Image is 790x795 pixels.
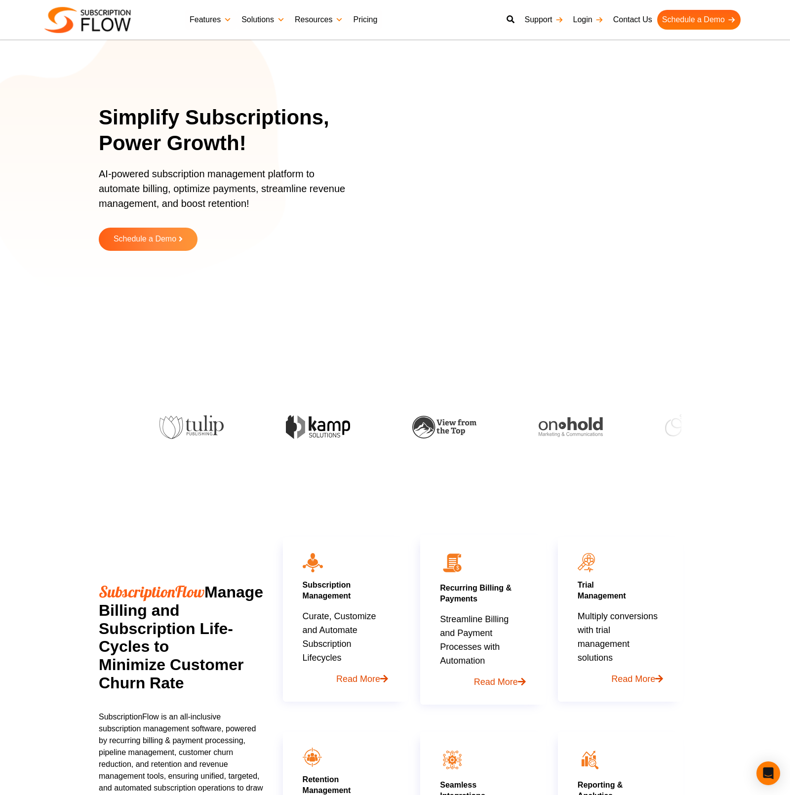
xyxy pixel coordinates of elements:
[440,668,525,689] a: Read More
[303,553,323,572] img: icon10
[756,761,780,785] div: Open Intercom Messenger
[578,665,663,686] a: Read More
[99,166,355,221] p: AI-powered subscription management platform to automate billing, optimize payments, streamline re...
[303,665,388,686] a: Read More
[303,748,322,767] img: icon9
[44,7,131,33] img: Subscriptionflow
[578,748,602,772] img: icon12
[348,10,382,30] a: Pricing
[290,10,348,30] a: Resources
[286,415,350,438] img: kamp-solution
[568,10,608,30] a: Login
[578,553,595,572] img: icon11
[99,582,204,601] span: SubscriptionFlow
[440,748,465,772] img: seamless integration
[412,416,476,439] img: view-from-the-top
[657,10,741,30] a: Schedule a Demo
[519,10,568,30] a: Support
[303,581,351,600] a: Subscription Management
[99,105,368,157] h1: Simplify Subscriptions, Power Growth!
[99,583,264,692] h2: Manage Billing and Subscription Life-Cycles to Minimize Customer Churn Rate
[539,417,603,437] img: onhold-marketing
[185,10,237,30] a: Features
[578,609,663,686] p: Multiply conversions with trial management solutions
[159,415,224,439] img: tulip-publishing
[303,609,388,686] p: Curate, Customize and Automate Subscription Lifecycles
[440,584,512,603] a: Recurring Billing & Payments
[578,581,626,600] a: TrialManagement
[303,775,351,795] a: RetentionManagement
[114,235,176,243] span: Schedule a Demo
[99,228,197,251] a: Schedule a Demo
[440,612,525,689] p: Streamline Billing and Payment Processes with Automation
[237,10,290,30] a: Solutions
[440,551,465,575] img: 02
[608,10,657,30] a: Contact Us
